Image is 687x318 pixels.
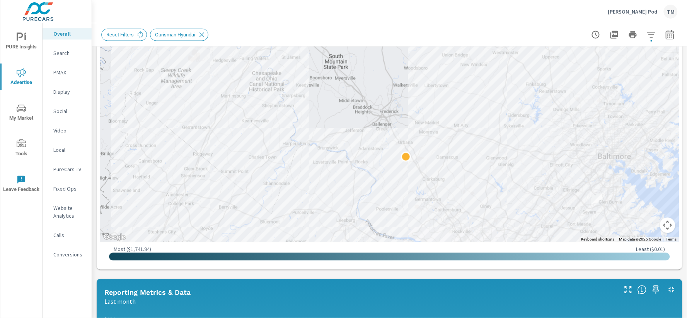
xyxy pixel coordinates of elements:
div: Local [43,144,92,156]
button: Keyboard shortcuts [581,237,615,242]
div: Display [43,86,92,98]
p: Social [53,107,85,115]
p: Display [53,88,85,96]
span: Tools [3,139,40,158]
div: Search [43,47,92,59]
p: Conversions [53,251,85,258]
span: Understand performance data overtime and see how metrics compare to each other. [638,285,647,294]
p: Search [53,49,85,57]
span: Map data ©2025 Google [619,237,661,242]
button: Map camera controls [660,218,675,233]
span: Advertise [3,68,40,87]
a: Terms (opens in new tab) [666,237,677,242]
p: Local [53,146,85,154]
p: Overall [53,30,85,38]
span: Save this to your personalized report [650,284,662,296]
div: PMAX [43,67,92,78]
p: Most ( $1,741.94 ) [114,246,151,253]
button: Minimize Widget [665,284,678,296]
div: Ourisman Hyundai [150,29,208,41]
div: Overall [43,28,92,40]
div: Video [43,125,92,136]
p: Calls [53,231,85,239]
p: Video [53,127,85,134]
img: Google [102,232,127,242]
p: Last month [104,297,136,306]
p: PMAX [53,69,85,76]
div: Social [43,105,92,117]
button: Apply Filters [644,27,659,43]
div: Reset Filters [101,29,147,41]
p: Website Analytics [53,204,85,220]
p: Least ( $0.01 ) [636,246,665,253]
span: Leave Feedback [3,175,40,194]
div: Calls [43,229,92,241]
span: Ourisman Hyundai [150,32,200,38]
p: PureCars TV [53,165,85,173]
span: PURE Insights [3,33,40,52]
div: PureCars TV [43,163,92,175]
span: Reset Filters [102,32,138,38]
button: Make Fullscreen [622,284,634,296]
h5: Reporting Metrics & Data [104,289,191,297]
div: nav menu [0,23,42,201]
p: [PERSON_NAME] Pod [608,8,658,15]
div: TM [664,5,678,19]
a: Open this area in Google Maps (opens a new window) [102,232,127,242]
div: Fixed Ops [43,183,92,194]
div: Conversions [43,249,92,260]
span: My Market [3,104,40,123]
p: Fixed Ops [53,185,85,193]
div: Website Analytics [43,202,92,222]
